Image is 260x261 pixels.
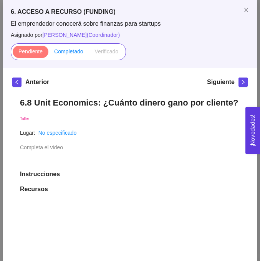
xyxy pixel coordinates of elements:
[239,79,247,85] span: right
[38,130,77,136] a: No especificado
[25,78,49,87] h5: Anterior
[11,31,249,39] span: Asignado por
[12,78,22,87] button: left
[43,32,120,38] span: [PERSON_NAME] ( Coordinador )
[207,78,235,87] h5: Siguiente
[243,7,249,13] span: close
[20,129,35,137] article: Lugar:
[13,79,21,85] span: left
[11,20,249,28] span: El emprendedor conocerá sobre finanzas para startups
[11,7,249,17] h5: 6. ACCESO A RECURSO (FUNDING)
[20,170,240,178] h1: Instrucciones
[238,78,248,87] button: right
[20,144,63,150] span: Completa el video
[245,107,260,154] button: Open Feedback Widget
[20,97,240,108] h1: 6.8 Unit Economics: ¿Cuánto dinero gano por cliente?
[18,48,43,55] span: Pendiente
[20,185,240,193] h1: Recursos
[95,48,118,55] span: Verificado
[20,117,29,121] span: Taller
[54,48,83,55] span: Completado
